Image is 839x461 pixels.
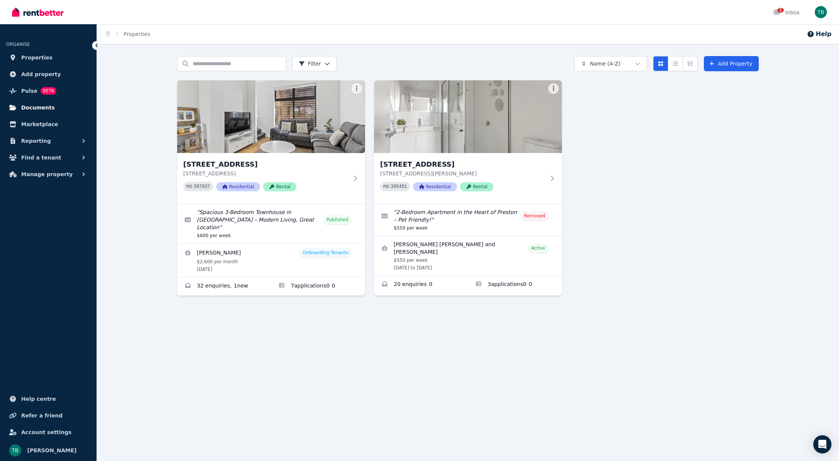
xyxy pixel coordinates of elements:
[704,56,759,71] a: Add Property
[21,70,61,79] span: Add property
[815,6,827,18] img: Tillyck Bevins
[21,120,58,129] span: Marketplace
[186,184,192,189] small: PID
[177,80,365,203] a: 2/66 Conington Cres, Morphett Vale[STREET_ADDRESS][STREET_ADDRESS]PID 397937ResidentialRental
[124,31,151,37] a: Properties
[6,391,90,406] a: Help centre
[177,244,365,277] a: View details for Lachlan Viant
[6,167,90,182] button: Manage property
[374,236,562,275] a: View details for Atul Gaha Magar and Rashmi Chhetri
[6,150,90,165] button: Find a tenant
[21,411,62,420] span: Refer a friend
[374,276,468,294] a: Enquiries for 13/450 Bell St, Preston
[27,446,76,455] span: [PERSON_NAME]
[773,9,800,16] div: Inbox
[6,42,30,47] span: ORGANISE
[6,50,90,65] a: Properties
[380,170,545,177] p: [STREET_ADDRESS][PERSON_NAME]
[383,184,389,189] small: PID
[6,425,90,440] a: Account settings
[21,103,55,112] span: Documents
[380,159,545,170] h3: [STREET_ADDRESS]
[177,277,271,295] a: Enquiries for 2/66 Conington Cres, Morphett Vale
[21,153,61,162] span: Find a tenant
[668,56,683,71] button: Compact list view
[374,80,562,153] img: 13/450 Bell St, Preston
[351,83,362,94] button: More options
[6,67,90,82] a: Add property
[183,159,348,170] h3: [STREET_ADDRESS]
[271,277,365,295] a: Applications for 2/66 Conington Cres, Morphett Vale
[21,394,56,403] span: Help centre
[263,182,296,191] span: Rental
[97,24,159,44] nav: Breadcrumb
[21,170,73,179] span: Manage property
[6,100,90,115] a: Documents
[460,182,493,191] span: Rental
[413,182,457,191] span: Residential
[21,428,72,437] span: Account settings
[6,83,90,98] a: PulseBETA
[683,56,698,71] button: Expanded list view
[177,204,365,243] a: Edit listing: Spacious 3-Bedroom Townhouse in Morphett Vale – Modern Living, Great Location
[574,56,647,71] button: Name (A-Z)
[21,136,51,145] span: Reporting
[194,184,210,189] code: 397937
[653,56,668,71] button: Card view
[374,80,562,203] a: 13/450 Bell St, Preston[STREET_ADDRESS][STREET_ADDRESS][PERSON_NAME]PID 395451ResidentialRental
[216,182,260,191] span: Residential
[374,204,562,236] a: Edit listing: 2-Bedroom Apartment in the Heart of Preston – Pet Friendly!
[6,133,90,148] button: Reporting
[21,53,53,62] span: Properties
[21,86,37,95] span: Pulse
[292,56,337,71] button: Filter
[9,444,21,456] img: Tillyck Bevins
[807,30,831,39] button: Help
[468,276,562,294] a: Applications for 13/450 Bell St, Preston
[391,184,407,189] code: 395451
[813,435,831,453] div: Open Intercom Messenger
[590,60,621,67] span: Name (A-Z)
[41,87,56,95] span: BETA
[548,83,559,94] button: More options
[778,8,784,13] span: 1
[6,408,90,423] a: Refer a friend
[6,117,90,132] a: Marketplace
[177,80,365,153] img: 2/66 Conington Cres, Morphett Vale
[12,6,64,18] img: RentBetter
[183,170,348,177] p: [STREET_ADDRESS]
[653,56,698,71] div: View options
[299,60,321,67] span: Filter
